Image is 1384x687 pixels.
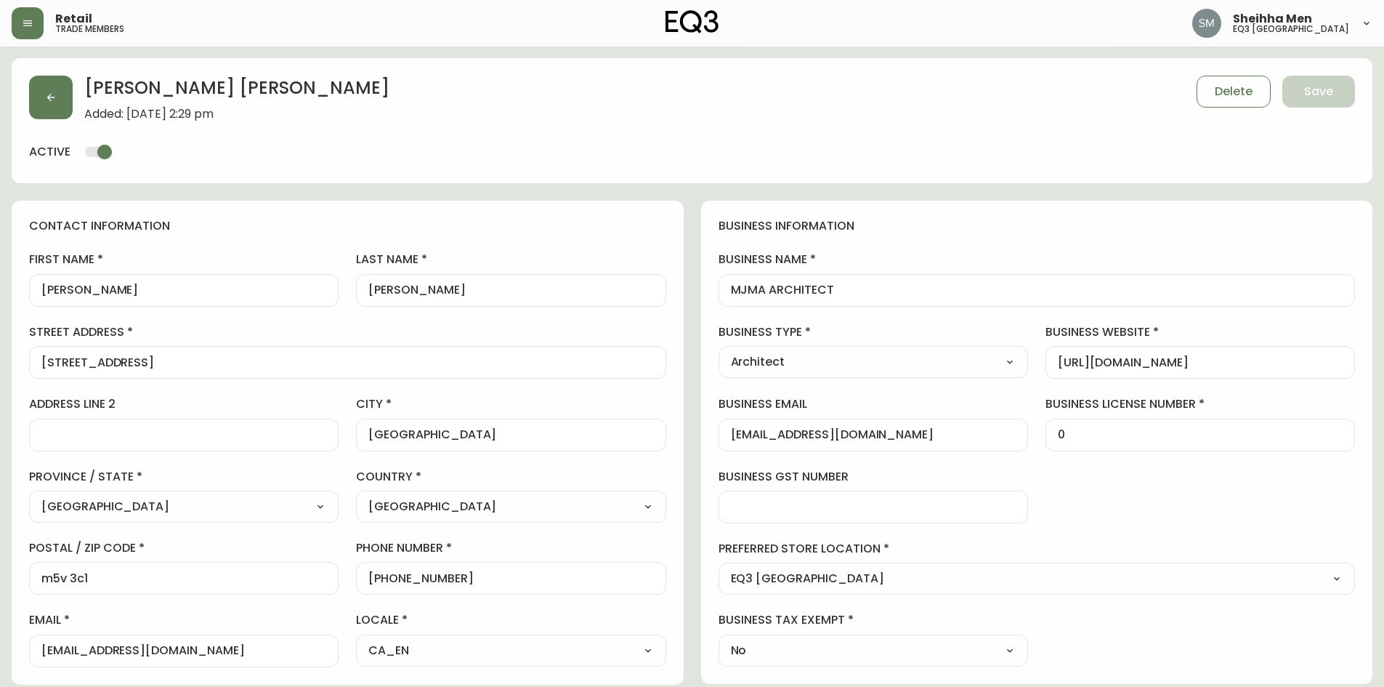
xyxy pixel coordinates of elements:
[356,396,665,412] label: city
[84,76,389,108] h2: [PERSON_NAME] [PERSON_NAME]
[719,541,1356,557] label: preferred store location
[55,13,92,25] span: Retail
[1215,84,1253,100] span: Delete
[29,396,339,412] label: address line 2
[1045,324,1355,340] label: business website
[356,469,665,485] label: country
[29,540,339,556] label: postal / zip code
[29,469,339,485] label: province / state
[719,324,1028,340] label: business type
[665,10,719,33] img: logo
[29,252,339,268] label: first name
[1233,25,1349,33] h5: eq3 [GEOGRAPHIC_DATA]
[55,25,124,33] h5: trade members
[1197,76,1271,108] button: Delete
[719,612,1028,628] label: business tax exempt
[719,218,1356,234] h4: business information
[1058,355,1343,369] input: https://www.designshop.com
[719,396,1028,412] label: business email
[29,144,70,160] h4: active
[356,252,665,268] label: last name
[1045,396,1355,412] label: business license number
[29,612,339,628] label: email
[29,324,666,340] label: street address
[719,469,1028,485] label: business gst number
[719,252,1356,268] label: business name
[356,540,665,556] label: phone number
[1192,9,1221,38] img: cfa6f7b0e1fd34ea0d7b164297c1067f
[356,612,665,628] label: locale
[84,108,389,121] span: Added: [DATE] 2:29 pm
[1233,13,1312,25] span: Sheihha Men
[29,218,666,234] h4: contact information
